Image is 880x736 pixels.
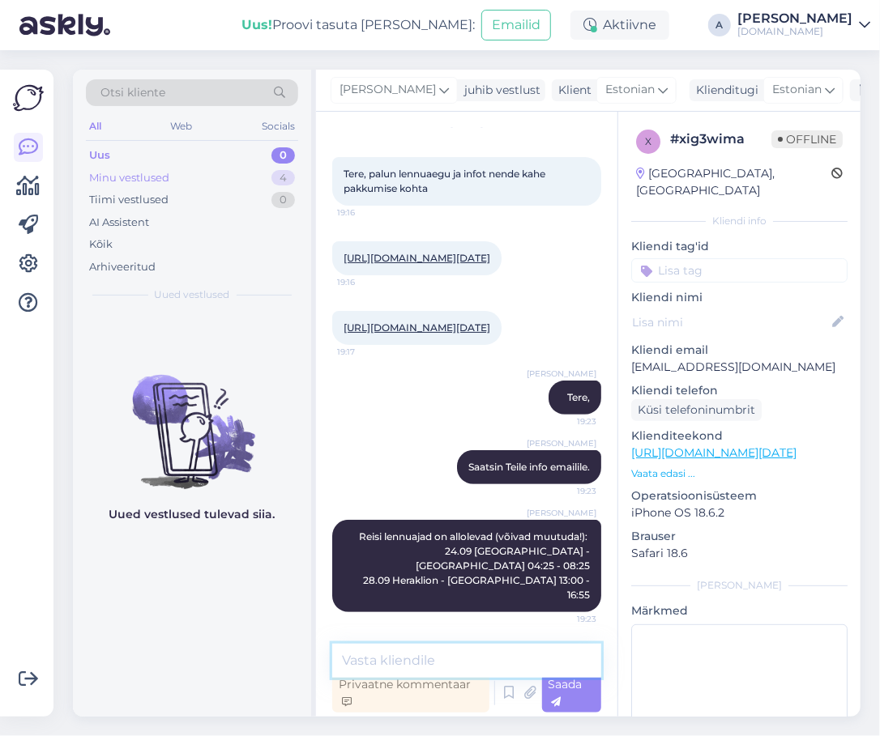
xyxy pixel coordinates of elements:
[468,461,590,473] span: Saatsin Teile info emailile.
[631,382,848,399] p: Kliendi telefon
[536,415,596,428] span: 19:23
[631,466,848,481] p: Vaata edasi ...
[89,147,110,164] div: Uus
[89,170,169,186] div: Minu vestlused
[631,578,848,593] div: [PERSON_NAME]
[89,215,149,231] div: AI Assistent
[73,346,311,491] img: No chats
[631,487,848,504] p: Operatsioonisüsteem
[631,445,797,460] a: [URL][DOMAIN_NAME][DATE]
[86,116,105,137] div: All
[552,82,592,99] div: Klient
[344,168,548,194] span: Tere, palun lennuaegu ja infot nende kahe pakkumise kohta
[271,147,295,164] div: 0
[771,130,843,148] span: Offline
[631,602,848,619] p: Märkmed
[100,84,165,101] span: Otsi kliente
[631,258,848,283] input: Lisa tag
[737,25,852,38] div: [DOMAIN_NAME]
[89,259,156,275] div: Arhiveeritud
[527,368,596,380] span: [PERSON_NAME]
[458,82,540,99] div: juhib vestlust
[631,545,848,562] p: Safari 18.6
[241,15,475,35] div: Proovi tasuta [PERSON_NAME]:
[527,507,596,519] span: [PERSON_NAME]
[631,214,848,228] div: Kliendi info
[536,613,596,625] span: 19:23
[344,321,490,334] a: [URL][DOMAIN_NAME][DATE]
[13,83,44,113] img: Askly Logo
[631,342,848,359] p: Kliendi email
[359,530,592,601] span: Reisi lennuajad on allolevad (võivad muutuda!): 24.09 [GEOGRAPHIC_DATA] - [GEOGRAPHIC_DATA] 04:25...
[340,81,436,99] span: [PERSON_NAME]
[271,170,295,186] div: 4
[337,346,398,358] span: 19:17
[645,135,651,147] span: x
[337,276,398,288] span: 19:16
[570,11,669,40] div: Aktiivne
[89,236,113,253] div: Kõik
[109,506,276,523] p: Uued vestlused tulevad siia.
[737,12,852,25] div: [PERSON_NAME]
[337,206,398,219] span: 19:16
[631,504,848,521] p: iPhone OS 18.6.2
[631,359,848,376] p: [EMAIL_ADDRESS][DOMAIN_NAME]
[631,289,848,306] p: Kliendi nimi
[332,674,489,713] div: Privaatne kommentaar
[89,192,169,208] div: Tiimi vestlused
[631,528,848,545] p: Brauser
[567,391,590,403] span: Tere,
[631,399,762,421] div: Küsi telefoninumbrit
[772,81,822,99] span: Estonian
[631,238,848,255] p: Kliendi tag'id
[670,130,771,149] div: # xig3wima
[168,116,196,137] div: Web
[271,192,295,208] div: 0
[690,82,758,99] div: Klienditugi
[632,313,829,331] input: Lisa nimi
[155,287,230,302] span: Uued vestlused
[344,252,490,264] a: [URL][DOMAIN_NAME][DATE]
[527,437,596,449] span: [PERSON_NAME]
[481,10,551,40] button: Emailid
[536,485,596,497] span: 19:23
[258,116,298,137] div: Socials
[708,14,731,36] div: A
[737,12,870,38] a: [PERSON_NAME][DOMAIN_NAME]
[605,81,655,99] span: Estonian
[241,17,272,32] b: Uus!
[631,428,848,445] p: Klienditeekond
[636,165,831,199] div: [GEOGRAPHIC_DATA], [GEOGRAPHIC_DATA]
